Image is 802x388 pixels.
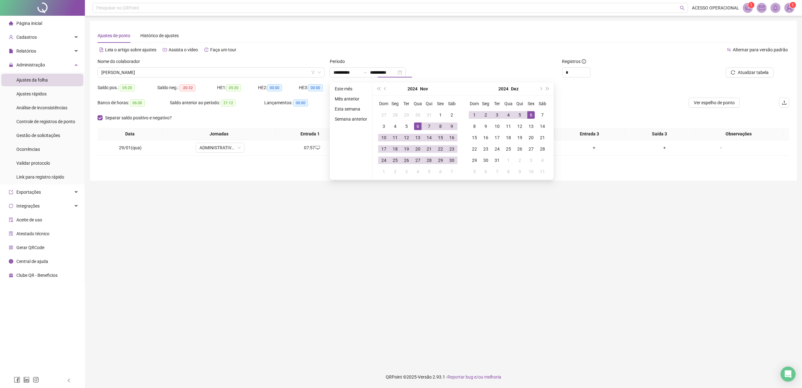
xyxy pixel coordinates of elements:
[493,168,501,175] div: 7
[412,155,423,166] td: 2024-11-27
[210,47,236,52] span: Faça um tour
[680,6,685,10] span: search
[503,143,514,155] td: 2024-12-25
[98,99,170,106] div: Banco de horas:
[505,157,512,164] div: 1
[437,123,444,130] div: 8
[446,143,457,155] td: 2024-11-23
[169,47,198,52] span: Assista o vídeo
[516,157,524,164] div: 2
[471,168,478,175] div: 5
[16,35,37,40] span: Cadastros
[503,109,514,121] td: 2024-12-04
[403,145,410,153] div: 19
[480,98,491,109] th: Seg
[98,128,163,140] th: Data
[437,134,444,141] div: 15
[267,84,282,91] span: 00:00
[539,168,546,175] div: 11
[537,109,548,121] td: 2024-12-07
[425,123,433,130] div: 7
[217,84,258,91] div: HE 1:
[505,123,512,130] div: 11
[408,83,418,95] button: year panel
[403,134,410,141] div: 12
[446,109,457,121] td: 2024-11-02
[525,155,537,166] td: 2025-01-03
[516,123,524,130] div: 12
[414,134,422,141] div: 13
[527,145,535,153] div: 27
[423,132,435,143] td: 2024-11-14
[16,147,40,152] span: Ocorrências
[516,145,524,153] div: 26
[544,83,551,95] button: super-next-year
[378,143,390,155] td: 2024-11-17
[99,48,104,52] span: file-text
[727,48,731,52] span: swap
[525,143,537,155] td: 2024-12-27
[491,109,503,121] td: 2024-12-03
[514,132,525,143] td: 2024-12-19
[425,145,433,153] div: 21
[446,166,457,177] td: 2024-12-07
[781,367,796,382] div: Open Intercom Messenger
[561,144,627,151] div: +
[85,366,802,388] footer: QRPoint © 2025 - 2.93.1 -
[279,144,345,151] div: 07:57
[16,259,48,264] span: Central de ajuda
[425,157,433,164] div: 28
[16,21,42,26] span: Página inicial
[378,155,390,166] td: 2024-11-24
[480,143,491,155] td: 2024-12-23
[380,157,388,164] div: 24
[170,99,264,106] div: Saldo anterior ao período:
[503,98,514,109] th: Qua
[9,204,13,208] span: sync
[403,123,410,130] div: 5
[380,145,388,153] div: 17
[537,143,548,155] td: 2024-12-28
[539,157,546,164] div: 4
[414,145,422,153] div: 20
[471,111,478,119] div: 1
[330,58,349,65] label: Período
[792,3,794,7] span: 1
[750,3,753,7] span: 1
[514,155,525,166] td: 2025-01-02
[16,48,36,54] span: Relatórios
[785,3,794,13] img: 84996
[491,143,503,155] td: 2024-12-24
[493,145,501,153] div: 24
[163,128,275,140] th: Jornadas
[516,134,524,141] div: 19
[448,134,456,141] div: 16
[16,119,75,124] span: Controle de registros de ponto
[390,132,401,143] td: 2024-11-11
[311,71,315,74] span: filter
[98,84,157,91] div: Saldo pos.:
[503,132,514,143] td: 2024-12-18
[491,98,503,109] th: Ter
[16,190,41,195] span: Exportações
[480,155,491,166] td: 2024-12-30
[482,145,490,153] div: 23
[437,145,444,153] div: 22
[632,144,697,151] div: +
[401,166,412,177] td: 2024-12-03
[105,47,156,52] span: Leia o artigo sobre ajustes
[380,123,388,130] div: 3
[9,190,13,194] span: export
[537,98,548,109] th: Sáb
[391,145,399,153] div: 18
[16,174,64,180] span: Link para registro rápido
[537,166,548,177] td: 2025-01-11
[437,168,444,175] div: 6
[390,98,401,109] th: Seg
[738,69,769,76] span: Atualizar tabela
[414,123,422,130] div: 6
[469,166,480,177] td: 2025-01-05
[16,77,48,83] span: Ajustes da folha
[697,130,781,137] span: Observações
[435,98,446,109] th: Sex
